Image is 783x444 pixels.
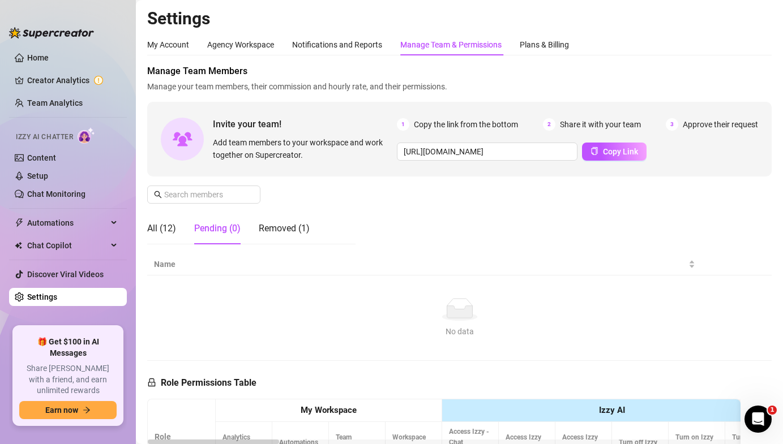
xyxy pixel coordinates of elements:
span: 1 [397,118,409,131]
span: lock [147,378,156,387]
span: Manage Team Members [147,64,772,78]
div: Pending (0) [194,222,241,235]
span: search [154,191,162,199]
span: 🎁 Get $100 in AI Messages [19,337,117,359]
div: Agency Workspace [207,38,274,51]
img: Chat Copilot [15,242,22,249]
div: Removed (1) [259,222,310,235]
input: Search members [164,188,245,201]
a: Creator Analytics exclamation-circle [27,71,118,89]
span: Share it with your team [560,118,641,131]
img: logo-BBDzfeDw.svg [9,27,94,38]
span: Share [PERSON_NAME] with a friend, and earn unlimited rewards [19,363,117,396]
div: No data [159,325,760,338]
span: 1 [768,406,777,415]
span: Copy Link [603,147,638,156]
button: Copy Link [582,143,647,161]
h5: Role Permissions Table [147,376,256,390]
div: Plans & Billing [520,38,569,51]
span: Chat Copilot [27,236,108,255]
h2: Settings [147,8,772,29]
span: Automations [27,214,108,232]
span: Copy the link from the bottom [414,118,518,131]
a: Chat Monitoring [27,189,85,199]
div: Notifications and Reports [292,38,382,51]
th: Name [147,253,702,275]
a: Team Analytics [27,98,83,107]
span: Name [154,258,686,270]
iframe: Intercom live chat [745,406,772,433]
span: Earn now [45,406,78,415]
button: Earn nowarrow-right [19,401,117,419]
img: AI Chatter [78,127,95,144]
a: Setup [27,171,48,180]
a: Content [27,153,56,162]
span: Invite your team! [213,117,397,131]
span: Approve their request [683,118,758,131]
div: My Account [147,38,189,51]
a: Discover Viral Videos [27,270,104,279]
span: copy [591,147,598,155]
span: thunderbolt [15,218,24,227]
span: Add team members to your workspace and work together on Supercreator. [213,136,392,161]
a: Home [27,53,49,62]
a: Settings [27,292,57,301]
span: Manage your team members, their commission and hourly rate, and their permissions. [147,80,772,93]
span: arrow-right [83,406,91,414]
div: Manage Team & Permissions [400,38,502,51]
span: 2 [543,118,555,131]
span: 3 [666,118,678,131]
div: All (12) [147,222,176,235]
strong: My Workspace [301,405,357,415]
span: Izzy AI Chatter [16,132,73,143]
strong: Izzy AI [599,405,625,415]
